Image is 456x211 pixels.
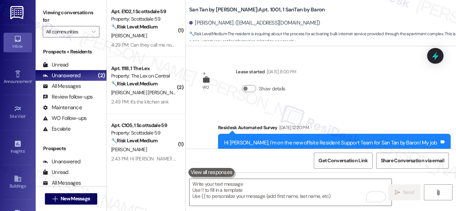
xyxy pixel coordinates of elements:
input: All communities [46,26,88,37]
i:  [52,196,58,202]
div: Property: Scottsdale 59 [111,15,177,23]
img: ResiDesk Logo [10,6,25,19]
div: [PERSON_NAME]. ([EMAIL_ADDRESS][DOMAIN_NAME]) [189,19,320,27]
a: Inbox [4,33,32,52]
span: New Message [61,195,90,202]
div: WO [202,84,209,91]
div: Apt. E102, 1 Scottsdale 59 [111,8,177,15]
div: (2) [96,70,107,81]
div: Unanswered [43,158,81,165]
div: Hi [PERSON_NAME], I'm on the new offsite Resident Support Team for San Tan by Baron! My job is to... [224,139,439,177]
span: : The resident is inquiring about the process for activating bulk internet service provided throu... [189,30,456,46]
div: Review follow-ups [43,93,93,101]
div: Prospects + Residents [36,48,107,56]
button: Send [388,184,420,200]
span: Share Conversation via email [381,157,444,164]
a: Insights • [4,138,32,157]
button: Get Conversation Link [314,153,372,169]
strong: 🔧 Risk Level: Medium [111,23,157,30]
div: Escalate [43,125,71,133]
button: New Message [45,193,98,205]
label: Show details [259,85,285,93]
a: Buildings [4,173,32,192]
div: Unread [43,61,68,69]
div: Residesk Automated Survey [218,124,451,134]
div: [DATE] 8:00 PM [265,68,296,75]
div: Property: The Lex on Central [111,72,177,80]
div: Property: Scottsdale 59 [111,129,177,137]
span: Send [403,189,414,196]
div: All Messages [43,179,81,187]
i:  [395,190,400,195]
i:  [435,190,441,195]
div: Unread [43,169,68,176]
strong: 🔧 Risk Level: Medium [189,31,227,37]
i:  [92,29,95,35]
div: All Messages [43,83,81,90]
div: [DATE] 12:20 PM [278,124,309,131]
div: 4:29 PM: Can they call me now? [111,42,177,48]
textarea: To enrich screen reader interactions, please activate Accessibility in Grammarly extension settings [190,179,392,206]
b: San Tan by [PERSON_NAME]: Apt. 1001, 1 SanTan by Baron [189,6,325,14]
label: Viewing conversations for [43,7,99,26]
span: Get Conversation Link [318,157,368,164]
span: • [32,78,33,83]
div: 2:49 PM: It's the kitchen sink [111,99,169,105]
div: Apt. 1118, 1 The Lex [111,65,177,72]
strong: 🔧 Risk Level: Medium [111,80,157,87]
span: [PERSON_NAME] [111,146,147,153]
div: Unanswered [43,72,81,79]
div: Apt. C105, 1 Scottsdale 59 [111,122,177,129]
span: [PERSON_NAME] [PERSON_NAME] [111,89,186,96]
div: Lease started [236,68,296,78]
span: • [26,113,27,118]
strong: 🔧 Risk Level: Medium [111,137,157,144]
span: [PERSON_NAME] [111,32,147,39]
a: Site Visit • [4,103,32,122]
span: • [25,148,26,153]
div: Prospects [36,145,107,152]
div: Maintenance [43,104,82,111]
div: WO Follow-ups [43,115,87,122]
button: Share Conversation via email [376,153,449,169]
